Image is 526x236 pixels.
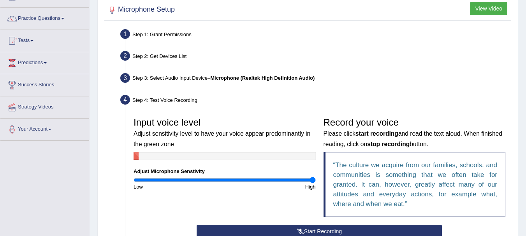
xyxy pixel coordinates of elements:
[106,4,175,16] h2: Microphone Setup
[117,71,514,88] div: Step 3: Select Audio Input Device
[130,183,225,191] div: Low
[0,8,89,27] a: Practice Questions
[210,75,315,81] b: Microphone (Realtek High Definition Audio)
[134,130,310,147] small: Adjust sensitivity level to have your voice appear predominantly in the green zone
[0,52,89,72] a: Predictions
[470,2,507,15] button: View Video
[0,119,89,138] a: Your Account
[0,96,89,116] a: Strategy Videos
[134,168,205,175] label: Adjust Microphone Senstivity
[117,93,514,110] div: Step 4: Test Voice Recording
[324,117,506,148] h3: Record your voice
[208,75,315,81] span: –
[117,49,514,66] div: Step 2: Get Devices List
[324,130,502,147] small: Please click and read the text aloud. When finished reading, click on button.
[0,74,89,94] a: Success Stories
[225,183,320,191] div: High
[333,161,498,208] q: The culture we acquire from our families, schools, and communities is something that we often tak...
[367,141,410,147] b: stop recording
[355,130,398,137] b: start recording
[0,30,89,49] a: Tests
[134,117,316,148] h3: Input voice level
[117,27,514,44] div: Step 1: Grant Permissions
